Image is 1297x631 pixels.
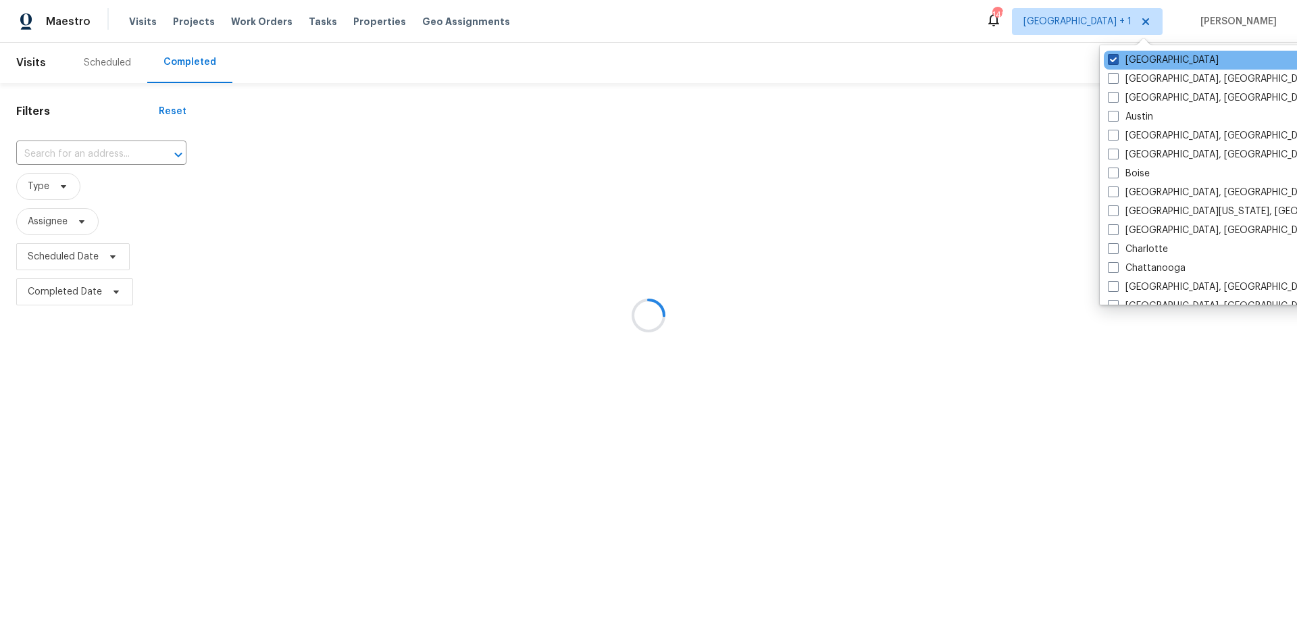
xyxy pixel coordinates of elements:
[1108,110,1153,124] label: Austin
[992,8,1002,22] div: 148
[1108,167,1150,180] label: Boise
[1108,243,1168,256] label: Charlotte
[1108,261,1186,275] label: Chattanooga
[1108,53,1219,67] label: [GEOGRAPHIC_DATA]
